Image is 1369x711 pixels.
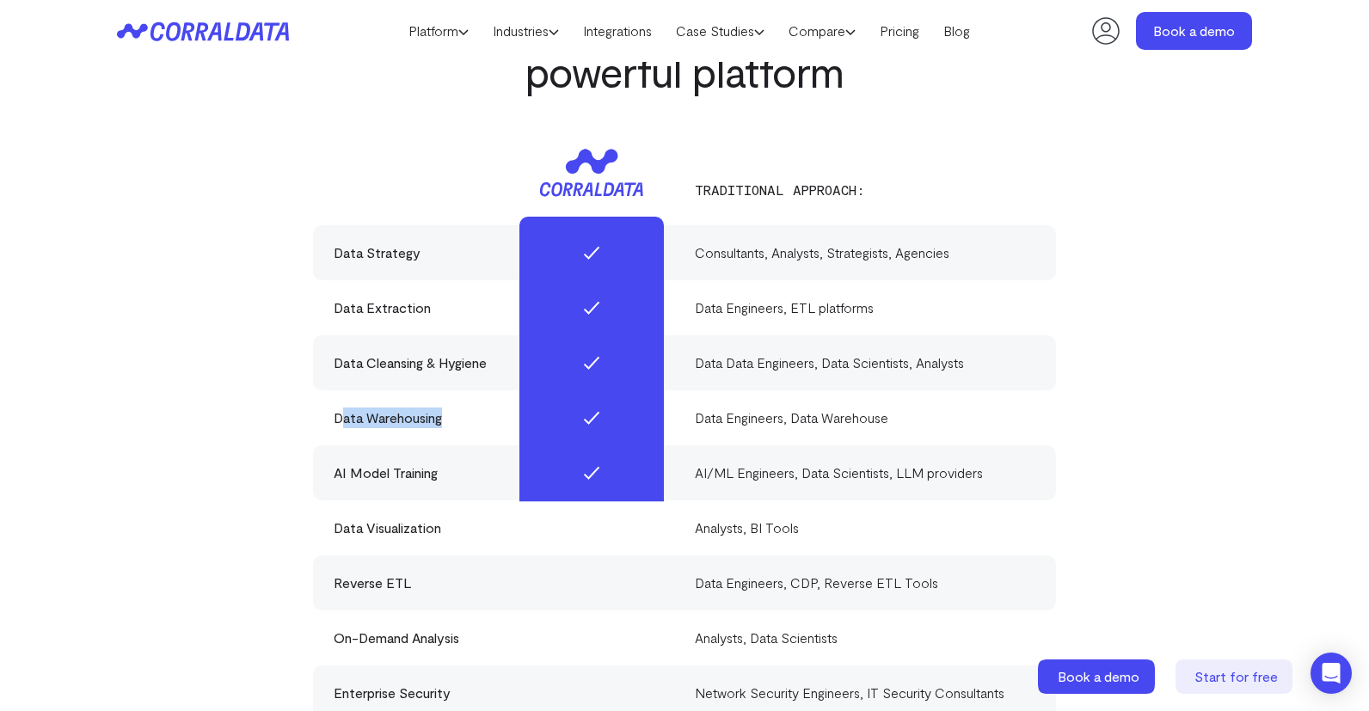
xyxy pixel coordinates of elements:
[1038,659,1158,694] a: Book a demo
[1176,659,1296,694] a: Start for free
[695,352,1035,373] div: Data Data Engineers, Data Scientists, Analysts
[695,518,1035,538] div: Analysts, BI Tools
[1058,668,1139,684] span: Book a demo
[571,18,664,44] a: Integrations
[695,463,1035,483] div: AI/ML Engineers, Data Scientists, LLM providers
[334,242,674,263] div: Data Strategy
[695,408,1035,428] div: Data Engineers, Data Warehouse
[334,463,674,483] div: AI Model Training
[695,182,1035,198] p: Traditional approach:
[695,242,1035,263] div: Consultants, Analysts, Strategists, Agencies
[695,628,1035,648] div: Analysts, Data Scientists
[664,18,777,44] a: Case Studies
[695,297,1035,318] div: Data Engineers, ETL platforms
[334,297,674,318] div: Data Extraction
[1136,12,1252,50] a: Book a demo
[407,2,962,95] h2: Everything you need in one powerful platform
[334,628,674,648] div: On-Demand Analysis
[334,573,674,593] div: Reverse ETL
[931,18,982,44] a: Blog
[396,18,481,44] a: Platform
[334,518,674,538] div: Data Visualization
[481,18,571,44] a: Industries
[868,18,931,44] a: Pricing
[1311,653,1352,694] div: Open Intercom Messenger
[777,18,868,44] a: Compare
[1194,668,1278,684] span: Start for free
[695,573,1035,593] div: Data Engineers, CDP, Reverse ETL Tools
[334,408,674,428] div: Data Warehousing
[334,352,674,373] div: Data Cleansing & Hygiene
[334,683,674,703] div: Enterprise Security
[695,683,1035,703] div: Network Security Engineers, IT Security Consultants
